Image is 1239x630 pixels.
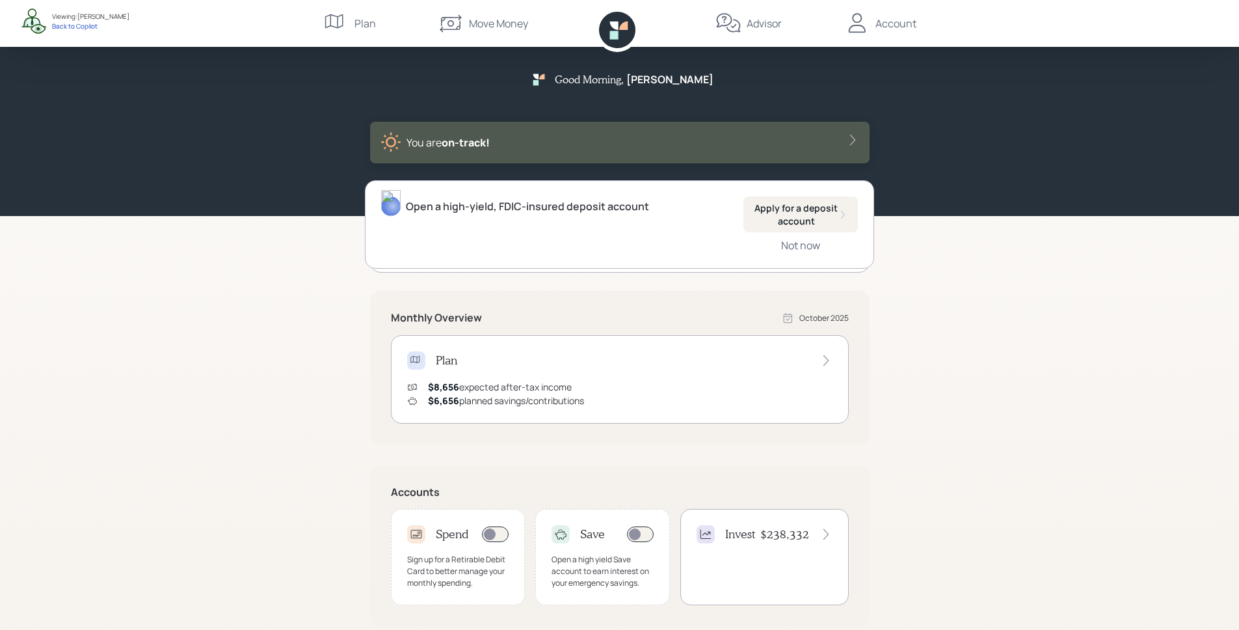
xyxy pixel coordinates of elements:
h4: Plan [436,353,457,368]
div: Open a high-yield, FDIC-insured deposit account [406,199,649,214]
div: Viewing: [PERSON_NAME] [52,12,129,21]
div: October 2025 [799,312,849,324]
div: Not now [781,238,820,253]
div: planned savings/contributions [428,394,584,407]
div: Back to Copilot [52,21,129,31]
h4: $238,332 [760,527,809,541]
div: expected after-tax income [428,380,572,394]
span: on‑track! [442,135,490,150]
h5: Monthly Overview [391,312,482,324]
div: Plan [354,16,376,31]
img: sunny-XHVQM73Q.digested.png [380,132,401,153]
div: Advisor [747,16,782,31]
div: Open a high yield Save account to earn interest on your emergency savings. [552,554,654,589]
h5: [PERSON_NAME] [626,74,713,86]
span: $8,656 [428,381,459,393]
div: Account [875,16,916,31]
img: james-distasi-headshot.png [381,190,401,216]
h4: Save [580,527,605,541]
span: $6,656 [428,394,459,407]
h4: Invest [725,527,755,541]
h4: Spend [436,527,469,541]
div: Move Money [469,16,528,31]
div: Apply for a deposit account [754,202,847,227]
button: Apply for a deposit account [743,197,858,232]
h5: Accounts [391,486,849,499]
h5: Good Morning , [555,73,624,85]
div: You are [406,135,490,150]
div: Sign up for a Retirable Debit Card to better manage your monthly spending. [407,554,509,589]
